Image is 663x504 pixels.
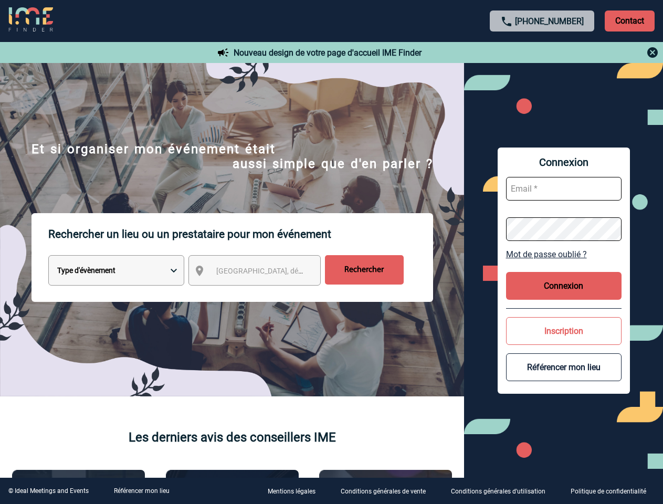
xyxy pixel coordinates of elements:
[506,272,622,300] button: Connexion
[562,486,663,496] a: Politique de confidentialité
[571,488,646,496] p: Politique de confidentialité
[216,267,362,275] span: [GEOGRAPHIC_DATA], département, région...
[451,488,545,496] p: Conditions générales d'utilisation
[325,255,404,285] input: Rechercher
[506,353,622,381] button: Référencer mon lieu
[605,10,655,31] p: Contact
[114,487,170,495] a: Référencer mon lieu
[506,249,622,259] a: Mot de passe oublié ?
[506,177,622,201] input: Email *
[268,488,315,496] p: Mentions légales
[506,317,622,345] button: Inscription
[8,487,89,495] div: © Ideal Meetings and Events
[332,486,443,496] a: Conditions générales de vente
[506,156,622,169] span: Connexion
[443,486,562,496] a: Conditions générales d'utilisation
[259,486,332,496] a: Mentions légales
[515,16,584,26] a: [PHONE_NUMBER]
[48,213,433,255] p: Rechercher un lieu ou un prestataire pour mon événement
[500,15,513,28] img: call-24-px.png
[341,488,426,496] p: Conditions générales de vente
